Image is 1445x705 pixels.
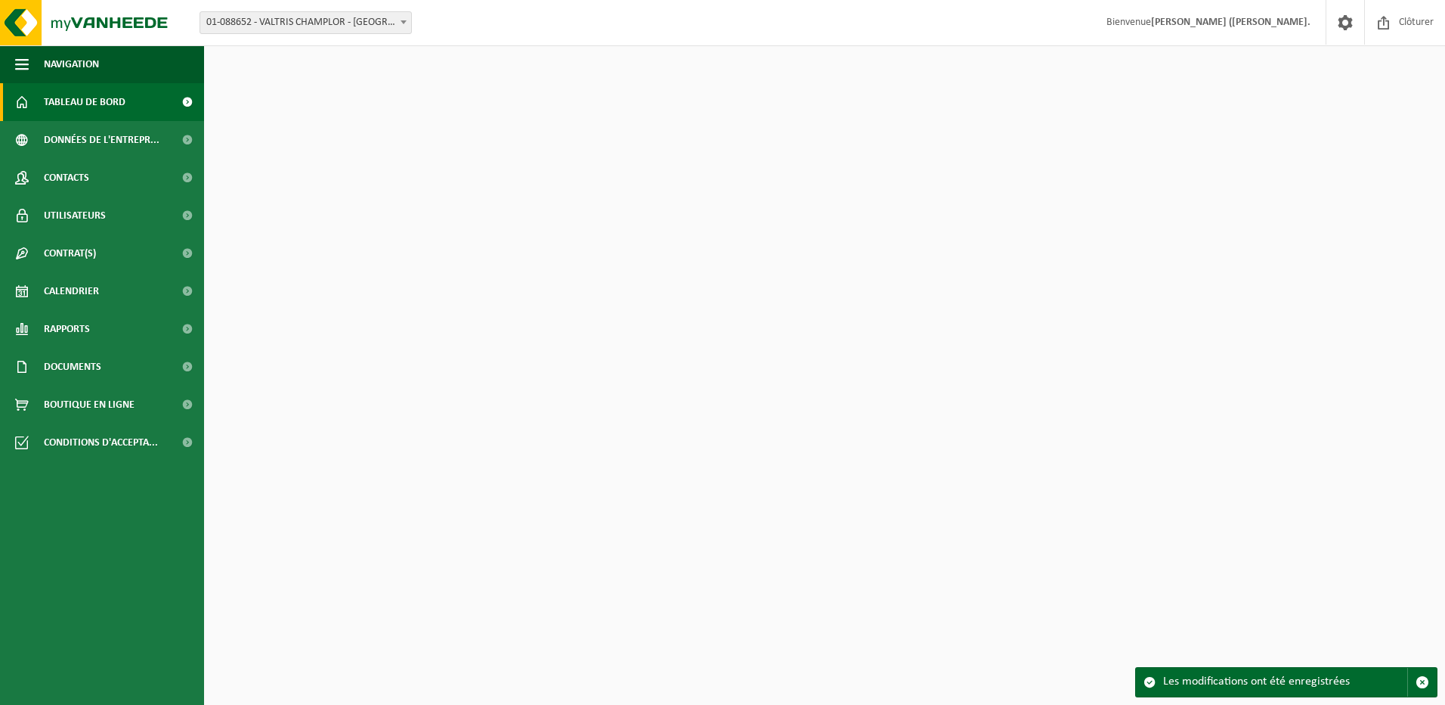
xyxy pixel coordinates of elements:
[44,272,99,310] span: Calendrier
[1151,17,1310,28] strong: [PERSON_NAME] ([PERSON_NAME].
[44,348,101,386] span: Documents
[44,121,159,159] span: Données de l'entrepr...
[44,45,99,83] span: Navigation
[44,159,89,197] span: Contacts
[44,386,135,424] span: Boutique en ligne
[1163,668,1407,697] div: Les modifications ont été enregistrées
[44,83,125,121] span: Tableau de bord
[44,197,106,234] span: Utilisateurs
[44,424,158,461] span: Conditions d'accepta...
[200,12,411,33] span: 01-088652 - VALTRIS CHAMPLOR - VERDUN
[44,234,96,272] span: Contrat(s)
[200,11,412,34] span: 01-088652 - VALTRIS CHAMPLOR - VERDUN
[44,310,90,348] span: Rapports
